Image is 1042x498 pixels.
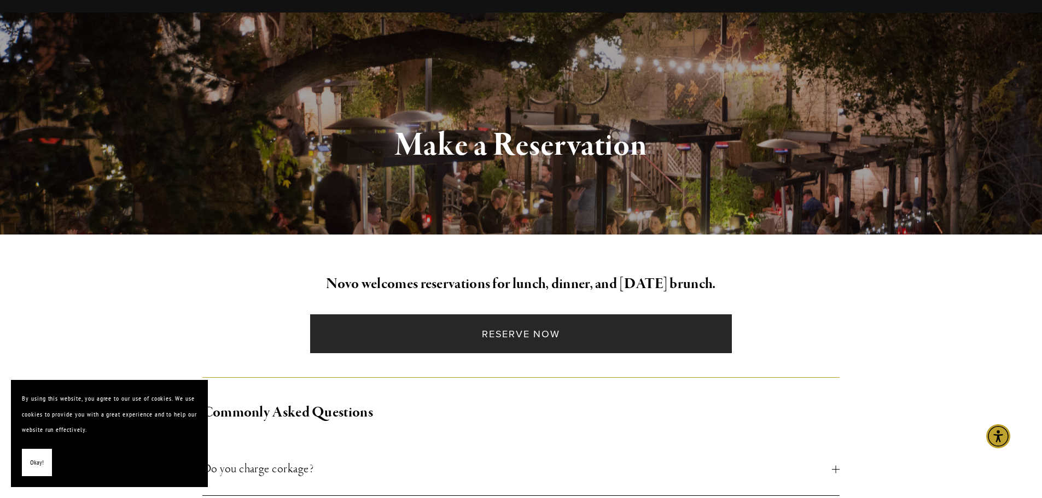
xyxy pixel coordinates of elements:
[202,443,840,495] button: Do you charge corkage?
[202,459,833,479] span: Do you charge corkage?
[202,273,840,296] h2: Novo welcomes reservations for lunch, dinner, and [DATE] brunch.
[30,455,44,471] span: Okay!
[986,424,1010,448] div: Accessibility Menu
[22,449,52,477] button: Okay!
[395,125,647,166] strong: Make a Reservation
[22,391,197,438] p: By using this website, you agree to our use of cookies. We use cookies to provide you with a grea...
[202,401,840,424] h2: Commonly Asked Questions
[11,380,208,487] section: Cookie banner
[310,314,732,353] a: Reserve Now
